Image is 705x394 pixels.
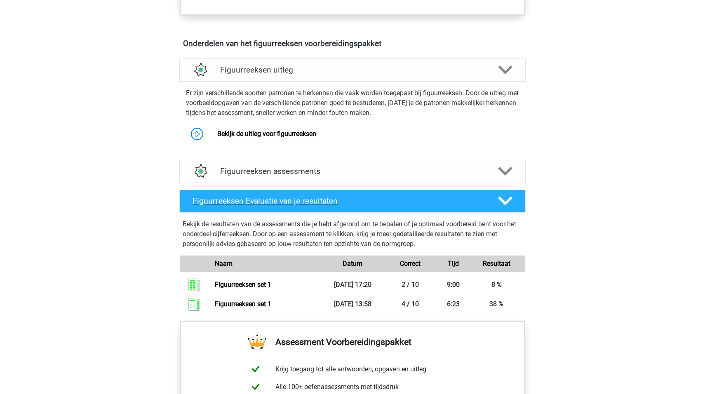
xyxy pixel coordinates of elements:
a: uitleg Figuurreeksen uitleg [176,59,529,82]
img: figuurreeksen uitleg [190,59,211,80]
div: Correct [381,259,439,269]
a: assessments Figuurreeksen assessments [176,160,529,183]
p: Er zijn verschillende soorten patronen te herkennen die vaak worden toegepast bij figuurreeksen. ... [186,88,519,118]
div: Naam [209,259,324,269]
img: figuurreeksen assessments [190,161,211,182]
div: Resultaat [468,259,525,269]
a: Figuurreeksen set 1 [215,300,271,308]
div: Datum [324,259,381,269]
h4: Figuurreeksen assessments [220,167,485,176]
a: Figuurreeksen set 1 [215,281,271,288]
div: Tijd [439,259,468,269]
h4: Onderdelen van het figuurreeksen voorbereidingspakket [183,39,522,48]
h4: Figuurreeksen uitleg [220,65,485,75]
a: Figuurreeksen Evaluatie van je resultaten [176,190,529,213]
a: Bekijk de uitleg voor figuurreeksen [217,130,316,138]
p: Bekijk de resultaten van de assessments die je hebt afgerond om te bepalen of je optimaal voorber... [183,219,522,249]
h4: Figuurreeksen Evaluatie van je resultaten [193,196,485,206]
